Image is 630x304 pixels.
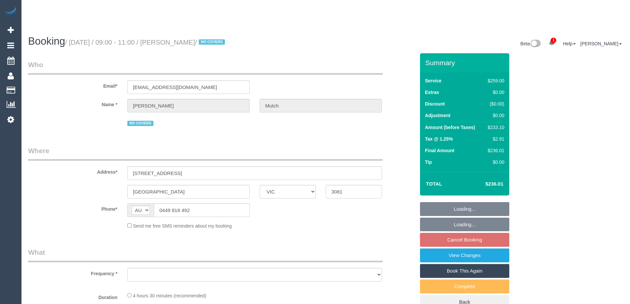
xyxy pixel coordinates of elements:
input: First Name* [127,99,250,112]
span: Send me free SMS reminders about my booking [133,223,232,229]
small: / [DATE] / 09:00 - 11:00 / [PERSON_NAME] [65,39,227,46]
label: Tip [425,159,432,165]
div: $2.91 [485,136,504,142]
label: Adjustment [425,112,450,119]
h3: Summary [425,59,506,66]
label: Extras [425,89,439,96]
strong: Total [426,181,442,187]
input: Email* [127,80,250,94]
label: Email* [23,80,122,89]
div: $233.10 [485,124,504,131]
label: Duration [23,292,122,301]
a: View Changes [420,248,509,262]
span: 4 hours 30 minutes (recommended) [133,293,206,298]
input: Phone* [154,203,250,217]
div: $0.00 [485,112,504,119]
legend: What [28,247,383,262]
div: $236.01 [485,147,504,154]
span: NO COVERS [199,39,225,45]
span: 1 [551,38,556,43]
div: $0.00 [485,159,504,165]
a: Book This Again [420,264,509,278]
span: Booking [28,35,65,47]
a: [PERSON_NAME] [580,41,622,46]
span: NO COVERS [127,121,153,126]
input: Last Name* [260,99,382,112]
label: Service [425,77,441,84]
label: Frequency * [23,268,122,277]
label: Phone* [23,203,122,212]
iframe: Intercom live chat [608,282,623,297]
span: / [195,39,227,46]
a: 1 [545,36,558,50]
h4: $236.01 [466,181,503,187]
img: New interface [530,40,541,48]
input: Suburb* [127,185,250,198]
label: Amount (before Taxes) [425,124,475,131]
div: ($0.00) [485,101,504,107]
label: Final Amount [425,147,454,154]
label: Tax @ 1.25% [425,136,453,142]
label: Discount [425,101,445,107]
label: Name * [23,99,122,108]
div: $259.00 [485,77,504,84]
a: Help [563,41,576,46]
a: Beta [521,41,541,46]
label: Address* [23,166,122,175]
legend: Where [28,146,383,161]
legend: Who [28,60,383,75]
div: $0.00 [485,89,504,96]
input: Post Code* [326,185,382,198]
